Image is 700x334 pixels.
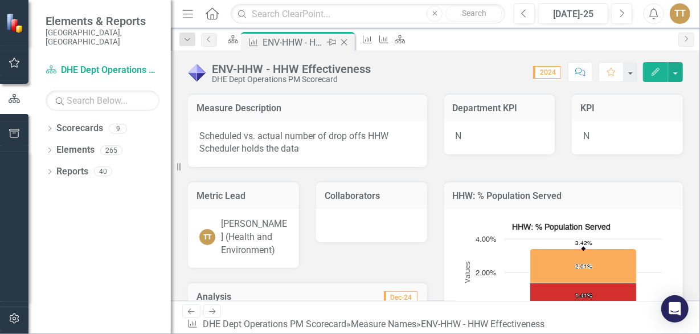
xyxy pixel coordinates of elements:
[476,270,496,277] text: 2.00%
[56,144,95,157] a: Elements
[46,91,159,111] input: Search Below...
[100,145,122,155] div: 265
[231,4,505,24] input: Search ClearPoint...
[580,103,674,113] h3: KPI
[542,7,604,21] div: [DATE]-25
[212,63,371,75] div: ENV-HHW - HHW Effectiveness
[661,295,689,323] div: Open Intercom Messenger
[56,165,88,178] a: Reports
[203,319,346,329] a: DHE Dept Operations PM Scorecard
[197,103,419,113] h3: Measure Description
[453,103,547,113] h3: Department KPI
[212,75,371,84] div: DHE Dept Operations PM Scorecard
[199,229,215,245] div: TT
[421,319,545,329] div: ENV-HHW - HHW Effectiveness
[583,131,590,141] span: N
[263,35,324,50] div: ENV-HHW - HHW Effectiveness
[530,249,636,283] g: Olathe HHW % Population Served, series 2 of 3. Bar series with 1 bar.
[581,246,586,251] g: Total HHW % Population Served, series 1 of 3. Line with 1 data point.
[188,63,206,82] img: Data Only
[575,264,592,270] text: 2.01%
[46,28,159,47] small: [GEOGRAPHIC_DATA], [GEOGRAPHIC_DATA]
[581,246,586,251] path: 2024, 3.42072233. Total HHW % Population Served.
[46,14,159,28] span: Elements & Reports
[445,6,502,22] button: Search
[462,9,486,18] span: Search
[351,319,416,329] a: Measure Names
[187,318,549,331] div: » »
[464,262,471,283] text: Values
[325,191,419,201] h3: Collaborators
[199,131,388,154] span: Scheduled vs. actual number of drop offs HHW Scheduler holds the data
[456,131,462,141] span: N
[575,293,592,299] text: 1.41%
[530,249,636,283] path: 2024, 2.01450573. Olathe HHW % Population Served.
[6,13,26,32] img: ClearPoint Strategy
[530,283,636,307] g: JO HHW % Population Served, series 3 of 3. Bar series with 1 bar.
[221,218,288,257] div: [PERSON_NAME] (Health and Environment)
[56,122,103,135] a: Scorecards
[453,191,675,201] h3: HHW: % Population Served
[533,66,561,79] span: 2024
[384,291,417,304] span: Dec-24
[46,64,159,77] a: DHE Dept Operations PM Scorecard
[197,191,290,201] h3: Metric Lead
[476,236,496,243] text: 4.00%
[670,3,690,24] button: TT
[575,241,592,246] text: 3.42%
[530,283,636,307] path: 2024, 1.4062166. JO HHW % Population Served.
[512,223,611,232] text: HHW: % Population Served
[109,124,127,133] div: 9
[94,167,112,177] div: 40
[197,292,308,302] h3: Analysis
[538,3,608,24] button: [DATE]-25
